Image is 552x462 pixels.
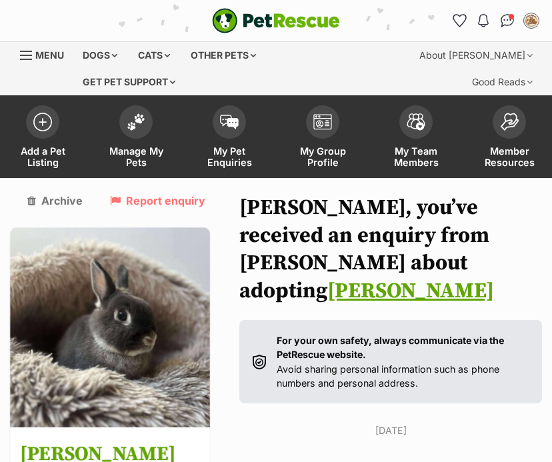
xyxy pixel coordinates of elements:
a: Archive [27,195,83,207]
button: My account [521,10,542,31]
img: pet-enquiries-icon-7e3ad2cf08bfb03b45e93fb7055b45f3efa6380592205ae92323e6603595dc1f.svg [220,115,239,129]
span: Member Resources [479,145,539,168]
img: Lena [10,227,210,427]
p: Avoid sharing personal information such as phone numbers and personal address. [277,333,529,390]
img: group-profile-icon-3fa3cf56718a62981997c0bc7e787c4b2cf8bcc04b72c1350f741eb67cf2f40e.svg [313,114,332,130]
div: Good Reads [463,69,542,95]
a: My Pet Enquiries [183,99,276,178]
p: [DATE] [239,423,542,437]
a: My Team Members [369,99,463,178]
span: My Group Profile [293,145,353,168]
div: Cats [129,42,179,69]
a: Menu [20,42,73,66]
div: About [PERSON_NAME] [410,42,542,69]
div: Other pets [181,42,265,69]
a: [PERSON_NAME] [327,278,494,305]
span: My Team Members [386,145,446,168]
a: Manage My Pets [89,99,183,178]
a: My Group Profile [276,99,369,178]
img: chat-41dd97257d64d25036548639549fe6c8038ab92f7586957e7f3b1b290dea8141.svg [501,14,515,27]
button: Notifications [473,10,494,31]
img: Ella Yeatman profile pic [525,14,538,27]
strong: For your own safety, always communicate via the PetRescue website. [277,335,504,360]
img: team-members-icon-5396bd8760b3fe7c0b43da4ab00e1e3bb1a5d9ba89233759b79545d2d3fc5d0d.svg [407,113,425,131]
a: Favourites [449,10,470,31]
span: My Pet Enquiries [199,145,259,168]
h1: [PERSON_NAME], you’ve received an enquiry from [PERSON_NAME] about adopting [239,195,542,305]
div: Get pet support [73,69,185,95]
img: add-pet-listing-icon-0afa8454b4691262ce3f59096e99ab1cd57d4a30225e0717b998d2c9b9846f56.svg [33,113,52,131]
img: member-resources-icon-8e73f808a243e03378d46382f2149f9095a855e16c252ad45f914b54edf8863c.svg [500,113,519,131]
div: Dogs [73,42,127,69]
ul: Account quick links [449,10,542,31]
a: Conversations [497,10,518,31]
img: notifications-46538b983faf8c2785f20acdc204bb7945ddae34d4c08c2a6579f10ce5e182be.svg [478,14,489,27]
img: manage-my-pets-icon-02211641906a0b7f246fdf0571729dbe1e7629f14944591b6c1af311fb30b64b.svg [127,113,145,131]
a: PetRescue [212,8,340,33]
img: logo-e224e6f780fb5917bec1dbf3a21bbac754714ae5b6737aabdf751b685950b380.svg [212,8,340,33]
span: Add a Pet Listing [13,145,73,168]
a: Report enquiry [110,195,205,207]
span: Manage My Pets [106,145,166,168]
span: Menu [35,49,64,61]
